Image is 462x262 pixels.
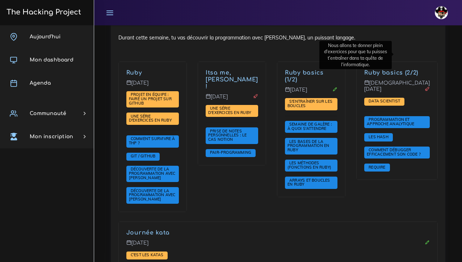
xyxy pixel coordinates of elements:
[129,114,173,123] span: Une série d'exercices en Ruby
[287,178,330,187] span: Arrays et boucles en Ruby
[129,136,175,145] span: Comment survivre à THP ?
[129,253,165,258] a: C'est les katas
[285,69,324,83] a: Ruby basics (1/2)
[287,161,333,170] a: Les méthodes (fonctions en Ruby)
[287,99,332,109] a: S'entraîner sur les boucles
[129,188,176,202] span: Découverte de la programmation avec [PERSON_NAME]
[30,134,73,139] span: Mon inscription
[367,134,390,139] span: Les Hash
[206,94,258,105] p: [DATE]
[129,167,176,180] a: Découverte de la programmation avec [PERSON_NAME]
[364,80,430,98] p: [DEMOGRAPHIC_DATA][DATE]
[30,111,66,116] span: Communauté
[208,150,253,155] a: Pair-Programming
[319,41,392,69] div: Nous allons te donner plein d'exercices pour que tu puisses t’entraîner dans ta quête de l'inform...
[364,69,418,76] a: Ruby basics (2/2)
[129,136,175,146] a: Comment survivre à THP ?
[208,106,253,115] a: Une série d'exercices en Ruby
[30,57,73,63] span: Mon dashboard
[208,129,247,142] a: Prise de notes personnelles : le cas Notion
[129,189,176,202] a: Découverte de la programmation avec [PERSON_NAME]
[208,106,253,115] span: Une série d'exercices en Ruby
[206,69,258,90] a: Itsa me, [PERSON_NAME] !
[126,69,142,76] a: Ruby
[367,99,402,104] a: Data scientist
[126,80,179,92] p: [DATE]
[30,34,60,39] span: Aujourd'hui
[367,165,387,170] a: Require
[129,114,173,123] a: Une série d'exercices en Ruby
[285,87,337,98] p: [DATE]
[287,122,332,131] a: Semaine de galère : à quoi s'attendre
[435,6,448,19] img: avatar
[126,229,170,236] a: Journée kata
[287,139,329,153] a: Les bases de la programmation en Ruby
[287,122,332,131] span: Semaine de galère : à quoi s'attendre
[30,80,51,86] span: Agenda
[367,148,423,157] a: Comment débugger efficacement son code ?
[126,240,430,252] p: [DATE]
[367,135,390,140] a: Les Hash
[287,99,332,108] span: S'entraîner sur les boucles
[287,178,330,187] a: Arrays et boucles en Ruby
[4,8,81,16] h3: The Hacking Project
[287,139,329,152] span: Les bases de la programmation en Ruby
[367,117,416,126] span: Programmation et approche analytique
[129,92,172,106] a: Projet en équipe : faire un projet sur Github
[367,117,416,127] a: Programmation et approche analytique
[129,154,157,159] a: Git / Github
[129,92,172,105] span: Projet en équipe : faire un projet sur Github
